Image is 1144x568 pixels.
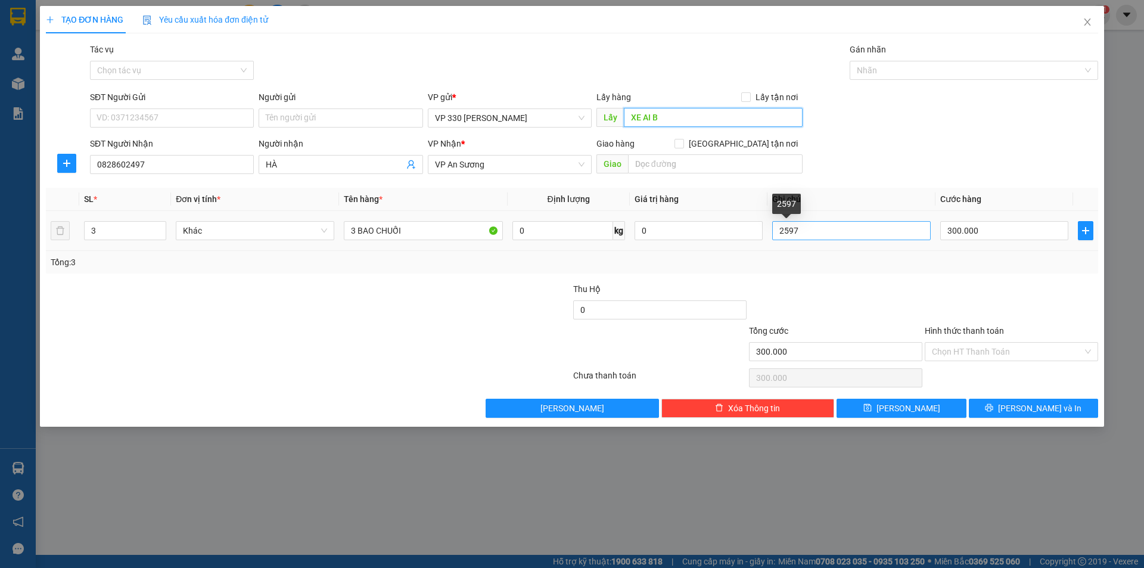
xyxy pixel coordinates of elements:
[486,399,659,418] button: [PERSON_NAME]
[925,326,1004,336] label: Hình thức thanh toán
[51,221,70,240] button: delete
[940,194,981,204] span: Cước hàng
[596,92,631,102] span: Lấy hàng
[90,45,114,54] label: Tác vụ
[58,159,76,168] span: plus
[548,194,590,204] span: Định lượng
[1078,226,1093,235] span: plus
[1071,6,1104,39] button: Close
[10,39,105,55] div: 0979729747
[540,402,604,415] span: [PERSON_NAME]
[114,11,142,24] span: Nhận:
[142,15,152,25] img: icon
[114,70,187,132] span: CÂY XĂNG 82 CVST
[661,399,835,418] button: deleteXóa Thông tin
[176,194,220,204] span: Đơn vị tính
[90,91,254,104] div: SĐT Người Gửi
[573,284,601,294] span: Thu Hộ
[837,399,966,418] button: save[PERSON_NAME]
[27,55,95,76] span: XE TẢI B
[114,39,197,53] div: TIẾN
[259,137,422,150] div: Người nhận
[51,256,442,269] div: Tổng: 3
[84,194,94,204] span: SL
[684,137,803,150] span: [GEOGRAPHIC_DATA] tận nơi
[624,108,803,127] input: Dọc đường
[850,45,886,54] label: Gán nhãn
[57,154,76,173] button: plus
[613,221,625,240] span: kg
[46,15,123,24] span: TẠO ĐƠN HÀNG
[183,222,327,240] span: Khác
[344,221,502,240] input: VD: Bàn, Ghế
[90,137,254,150] div: SĐT Người Nhận
[572,369,748,390] div: Chưa thanh toán
[435,109,585,127] span: VP 330 Lê Duẫn
[46,15,54,24] span: plus
[142,15,268,24] span: Yêu cầu xuất hóa đơn điện tử
[863,404,872,413] span: save
[428,139,461,148] span: VP Nhận
[596,139,635,148] span: Giao hàng
[628,154,803,173] input: Dọc đường
[772,221,931,240] input: Ghi Chú
[406,160,416,169] span: user-add
[876,402,940,415] span: [PERSON_NAME]
[635,194,679,204] span: Giá trị hàng
[596,154,628,173] span: Giao
[10,62,27,75] span: DĐ:
[1078,221,1093,240] button: plus
[772,194,801,214] div: 2597
[428,91,592,104] div: VP gửi
[1083,17,1092,27] span: close
[998,402,1081,415] span: [PERSON_NAME] và In
[969,399,1098,418] button: printer[PERSON_NAME] và In
[435,156,585,173] span: VP An Sương
[767,188,935,211] th: Ghi chú
[344,194,383,204] span: Tên hàng
[114,53,197,70] div: 0901009784
[259,91,422,104] div: Người gửi
[715,404,723,413] span: delete
[985,404,993,413] span: printer
[114,10,197,39] div: VP An Sương
[749,326,788,336] span: Tổng cước
[10,11,29,24] span: Gửi:
[728,402,780,415] span: Xóa Thông tin
[635,221,763,240] input: 0
[596,108,624,127] span: Lấy
[10,10,105,39] div: VP 330 [PERSON_NAME]
[114,76,131,89] span: DĐ:
[751,91,803,104] span: Lấy tận nơi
